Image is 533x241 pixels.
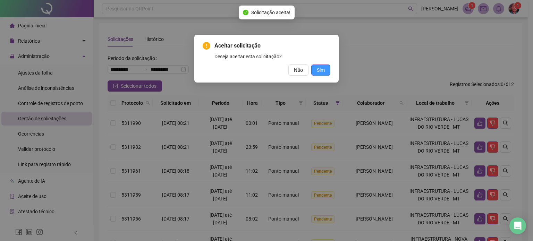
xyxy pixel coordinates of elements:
[251,9,290,16] span: Solicitação aceita!
[509,217,526,234] div: Open Intercom Messenger
[311,64,330,76] button: Sim
[288,64,308,76] button: Não
[243,10,248,15] span: check-circle
[317,66,325,74] span: Sim
[294,66,303,74] span: Não
[214,42,330,50] span: Aceitar solicitação
[203,42,210,50] span: exclamation-circle
[214,53,330,60] div: Deseja aceitar esta solicitação?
